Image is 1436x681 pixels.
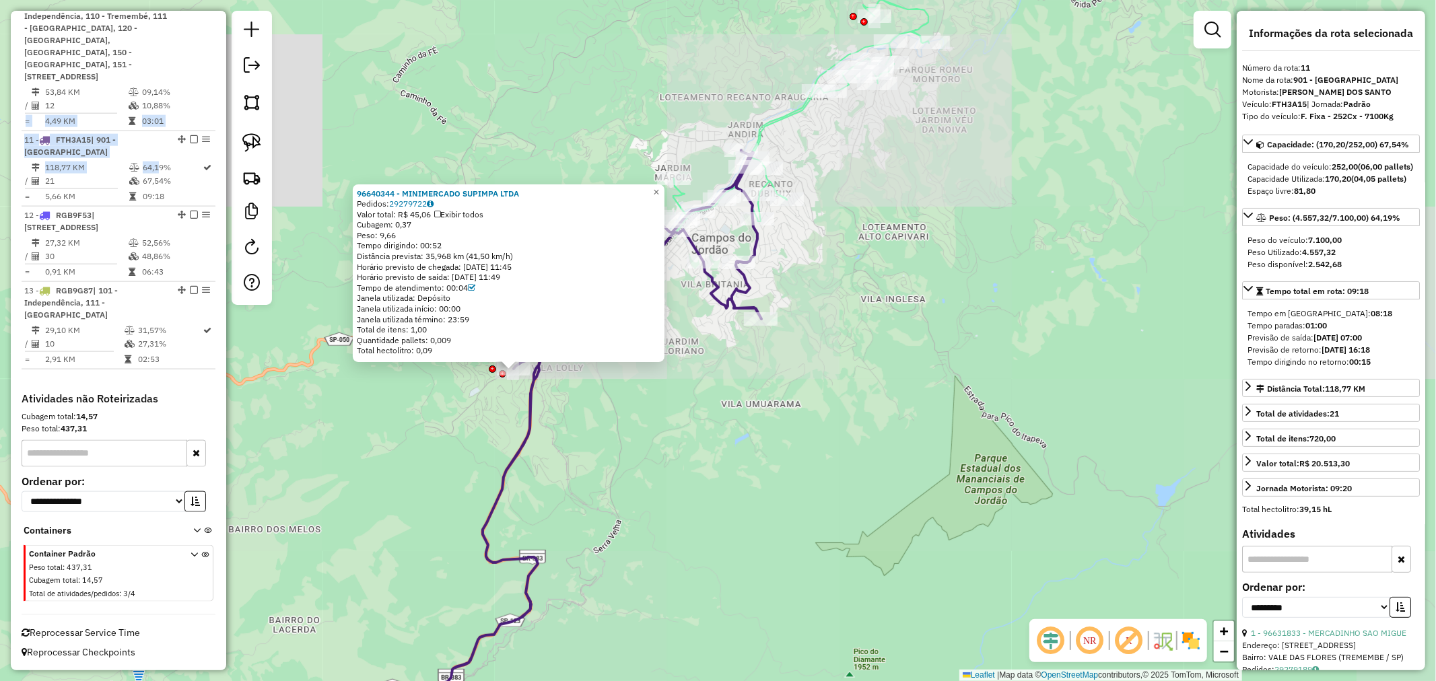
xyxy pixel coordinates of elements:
[24,524,176,538] span: Containers
[1242,208,1420,226] a: Peso: (4.557,32/7.100,00) 64,19%
[357,303,660,314] div: Janela utilizada início: 00:00
[1242,404,1420,422] a: Total de atividades:21
[1242,135,1420,153] a: Capacidade: (170,20/252,00) 67,54%
[129,268,135,276] i: Tempo total em rota
[1242,579,1420,595] label: Ordenar por:
[129,102,139,110] i: % de utilização da cubagem
[32,177,40,185] i: Total de Atividades
[1371,308,1392,318] strong: 08:18
[119,589,121,598] span: :
[22,410,215,423] div: Cubagem total:
[1351,174,1406,184] strong: (04,05 pallets)
[1305,320,1327,330] strong: 01:00
[1242,155,1420,203] div: Capacidade: (170,20/252,00) 67,54%
[959,670,1242,681] div: Map data © contributors,© 2025 TomTom, Microsoft
[1247,185,1414,197] div: Espaço livre:
[129,192,136,201] i: Tempo total em rota
[357,209,660,220] div: Valor total: R$ 45,06
[1293,75,1398,85] strong: 901 - [GEOGRAPHIC_DATA]
[1242,62,1420,74] div: Número da rota:
[141,236,209,250] td: 52,56%
[190,211,198,219] em: Finalizar rota
[1247,173,1414,185] div: Capacidade Utilizada:
[32,88,40,96] i: Distância Total
[76,411,98,421] strong: 14,57
[1247,161,1414,173] div: Capacidade do veículo:
[44,353,124,366] td: 2,91 KM
[1301,63,1310,73] strong: 11
[22,473,215,489] label: Ordenar por:
[1041,670,1099,680] a: OpenStreetMap
[1312,666,1319,674] i: Observações
[238,16,265,46] a: Nova sessão e pesquisa
[44,236,128,250] td: 27,32 KM
[44,99,128,112] td: 12
[238,234,265,264] a: Reroteirizar Sessão
[44,85,128,99] td: 53,84 KM
[1332,162,1358,172] strong: 252,00
[24,190,31,203] td: =
[1313,332,1362,343] strong: [DATE] 07:00
[190,135,198,143] em: Finalizar rota
[1301,111,1394,121] strong: F. Fixa - 252Cx - 7100Kg
[129,117,135,125] i: Tempo total em rota
[32,340,40,348] i: Total de Atividades
[29,563,63,572] span: Peso total
[357,262,660,273] div: Horário previsto de chegada: [DATE] 11:45
[1322,345,1370,355] strong: [DATE] 16:18
[1242,74,1420,86] div: Nome da rota:
[468,283,475,293] a: Com service time
[22,392,215,405] h4: Atividades não Roteirizadas
[1267,139,1409,149] span: Capacidade: (170,20/252,00) 67,54%
[129,239,139,247] i: % de utilização do peso
[1256,482,1352,495] div: Jornada Motorista: 09:20
[1309,433,1336,443] strong: 720,00
[141,85,209,99] td: 09,14%
[357,188,519,199] a: 96640344 - MINIMERCADO SUPIMPA LTDA
[202,135,210,143] em: Opções
[32,102,40,110] i: Total de Atividades
[44,190,129,203] td: 5,66 KM
[202,286,210,294] em: Opções
[1113,624,1145,657] span: Exibir rótulo
[1242,478,1420,497] a: Jornada Motorista: 09:20
[24,285,118,320] span: | 101 - Independência, 111 - [GEOGRAPHIC_DATA]
[137,324,203,337] td: 31,57%
[238,52,265,82] a: Exportar sessão
[137,337,203,351] td: 27,31%
[1269,213,1400,223] span: Peso: (4.557,32/7.100,00) 64,19%
[44,337,124,351] td: 10
[1325,174,1351,184] strong: 170,20
[237,163,267,192] a: Criar rota
[142,190,203,203] td: 09:18
[1220,622,1229,639] span: +
[1242,503,1420,515] div: Total hectolitro:
[357,272,660,283] div: Horário previsto de saída: [DATE] 11:49
[1242,110,1420,122] div: Tipo do veículo:
[125,355,131,363] i: Tempo total em rota
[1272,99,1307,109] strong: FTH3A15
[56,285,93,295] span: RGB9G87
[129,177,139,185] i: % de utilização da cubagem
[1302,247,1336,257] strong: 4.557,32
[29,589,119,598] span: Total de atividades/pedidos
[357,335,660,346] div: Quantidade pallets: 0,009
[202,211,210,219] em: Opções
[357,219,411,229] span: Cubagem: 0,37
[1308,259,1342,269] strong: 2.542,68
[648,184,664,201] a: Close popup
[24,353,31,366] td: =
[963,670,995,680] a: Leaflet
[141,250,209,263] td: 48,86%
[204,326,212,334] i: Rota otimizada
[129,88,139,96] i: % de utilização do peso
[44,161,129,174] td: 118,77 KM
[129,252,139,260] i: % de utilização da cubagem
[1247,332,1414,344] div: Previsão de saída:
[1242,639,1420,651] div: Endereço: [STREET_ADDRESS]
[32,239,40,247] i: Distância Total
[1247,246,1414,258] div: Peso Utilizado:
[242,93,261,112] img: Selecionar atividades - polígono
[1242,379,1420,397] a: Distância Total:118,77 KM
